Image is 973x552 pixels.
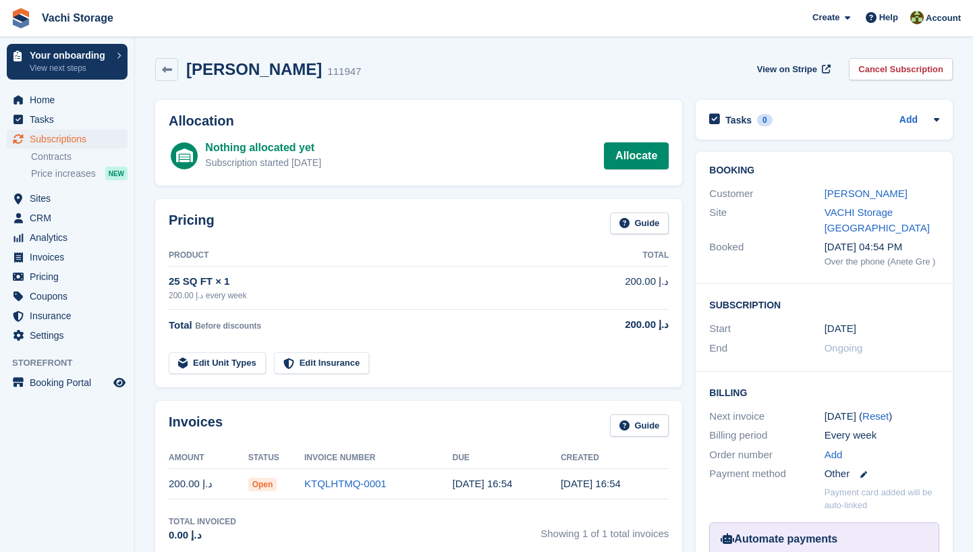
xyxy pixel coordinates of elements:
a: menu [7,110,128,129]
a: VACHI Storage [GEOGRAPHIC_DATA] [825,206,930,233]
img: Anete Gre [910,11,924,24]
a: Reset [862,410,889,422]
span: Coupons [30,287,111,306]
div: Customer [709,186,824,202]
img: stora-icon-8386f47178a22dfd0bd8f6a31ec36ba5ce8667c1dd55bd0f319d3a0aa187defe.svg [11,8,31,28]
span: Storefront [12,356,134,370]
div: Next invoice [709,409,824,424]
a: Cancel Subscription [849,58,953,80]
div: Every week [825,428,939,443]
div: Total Invoiced [169,516,236,528]
th: Invoice Number [304,447,453,469]
th: Amount [169,447,248,469]
span: Open [248,478,277,491]
a: menu [7,189,128,208]
div: 0.00 د.إ [169,528,236,543]
th: Due [452,447,560,469]
a: [PERSON_NAME] [825,188,908,199]
a: View on Stripe [752,58,833,80]
div: Payment method [709,466,824,482]
a: Your onboarding View next steps [7,44,128,80]
span: Subscriptions [30,130,111,148]
div: Site [709,205,824,236]
div: Nothing allocated yet [205,140,321,156]
a: menu [7,267,128,286]
a: Preview store [111,375,128,391]
a: KTQLHTMQ-0001 [304,478,387,489]
a: menu [7,228,128,247]
time: 2025-10-01 21:00:00 UTC [825,321,856,337]
div: NEW [105,167,128,180]
a: Allocate [604,142,669,169]
p: Your onboarding [30,51,110,60]
a: menu [7,306,128,325]
div: Booked [709,240,824,268]
h2: Allocation [169,113,669,129]
span: CRM [30,209,111,227]
span: Create [812,11,839,24]
a: menu [7,287,128,306]
div: Subscription started [DATE] [205,156,321,170]
p: View next steps [30,62,110,74]
div: [DATE] ( ) [825,409,939,424]
span: Help [879,11,898,24]
div: 0 [757,114,773,126]
a: Vachi Storage [36,7,119,29]
span: Sites [30,189,111,208]
div: 111947 [327,64,361,80]
h2: Tasks [725,114,752,126]
time: 2025-10-02 12:54:53 UTC [561,478,621,489]
div: 25 SQ FT × 1 [169,274,579,289]
div: Other [825,466,939,482]
div: Over the phone (Anete Gre ) [825,255,939,269]
span: Analytics [30,228,111,247]
a: Guide [610,213,669,235]
a: Edit Insurance [274,352,370,375]
div: End [709,341,824,356]
span: Settings [30,326,111,345]
th: Status [248,447,304,469]
h2: Invoices [169,414,223,437]
a: menu [7,90,128,109]
a: menu [7,326,128,345]
span: Before discounts [195,321,261,331]
h2: [PERSON_NAME] [186,60,322,78]
span: Home [30,90,111,109]
h2: Billing [709,385,939,399]
div: Billing period [709,428,824,443]
div: Order number [709,447,824,463]
div: 200.00 د.إ [579,317,669,333]
th: Created [561,447,669,469]
a: menu [7,209,128,227]
td: 200.00 د.إ [579,267,669,309]
a: menu [7,373,128,392]
a: Edit Unit Types [169,352,266,375]
span: Ongoing [825,342,863,354]
th: Product [169,245,579,267]
div: [DATE] 04:54 PM [825,240,939,255]
td: 200.00 د.إ [169,469,248,499]
a: menu [7,130,128,148]
span: Insurance [30,306,111,325]
span: View on Stripe [757,63,817,76]
div: Automate payments [721,531,928,547]
a: Guide [610,414,669,437]
a: Contracts [31,150,128,163]
h2: Pricing [169,213,215,235]
span: Booking Portal [30,373,111,392]
time: 2025-10-03 12:54:53 UTC [452,478,512,489]
span: Pricing [30,267,111,286]
a: Price increases NEW [31,166,128,181]
span: Price increases [31,167,96,180]
div: Start [709,321,824,337]
a: menu [7,248,128,267]
p: Payment card added will be auto-linked [825,486,939,512]
span: Total [169,319,192,331]
a: Add [899,113,918,128]
span: Invoices [30,248,111,267]
a: Add [825,447,843,463]
div: 200.00 د.إ every week [169,289,579,302]
span: Tasks [30,110,111,129]
h2: Subscription [709,298,939,311]
th: Total [579,245,669,267]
